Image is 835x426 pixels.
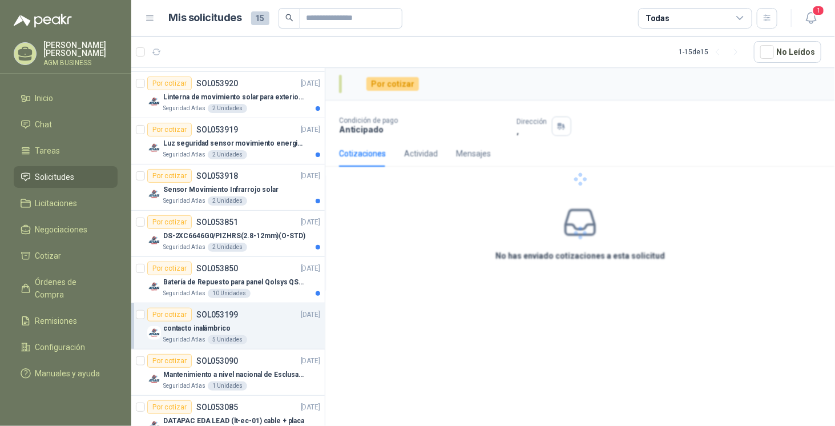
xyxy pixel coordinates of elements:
button: 1 [801,8,821,29]
p: Sensor Movimiento Infrarrojo solar [163,184,279,195]
a: Cotizar [14,245,118,267]
a: Remisiones [14,310,118,332]
img: Company Logo [147,326,161,340]
button: No Leídos [754,41,821,63]
p: Seguridad Atlas [163,150,205,159]
p: Luz seguridad sensor movimiento energia solar [163,138,305,149]
span: Tareas [35,144,60,157]
div: 2 Unidades [208,196,247,206]
span: Órdenes de Compra [35,276,107,301]
p: [DATE] [301,171,320,182]
div: Por cotizar [147,77,192,90]
p: Seguridad Atlas [163,243,205,252]
p: [DATE] [301,402,320,413]
img: Company Logo [147,234,161,247]
a: Por cotizarSOL053090[DATE] Company LogoMantenimiento a nivel nacional de Esclusas de SeguridadSeg... [131,349,325,396]
div: 2 Unidades [208,104,247,113]
div: 1 - 15 de 15 [679,43,745,61]
a: Solicitudes [14,166,118,188]
a: Por cotizarSOL053199[DATE] Company Logocontacto inalámbricoSeguridad Atlas5 Unidades [131,303,325,349]
p: [DATE] [301,356,320,367]
a: Órdenes de Compra [14,271,118,306]
a: Configuración [14,336,118,358]
img: Company Logo [147,141,161,155]
p: AGM BUSINESS [43,59,118,66]
div: Por cotizar [147,400,192,414]
p: SOL053085 [196,403,238,411]
div: 2 Unidades [208,150,247,159]
p: SOL053851 [196,218,238,226]
a: Por cotizarSOL053919[DATE] Company LogoLuz seguridad sensor movimiento energia solarSeguridad Atl... [131,118,325,164]
span: Configuración [35,341,86,353]
p: SOL053850 [196,264,238,272]
p: contacto inalámbrico [163,323,231,334]
p: SOL053199 [196,311,238,319]
p: [DATE] [301,263,320,274]
p: [DATE] [301,310,320,320]
span: Chat [35,118,53,131]
p: Batería de Repuesto para panel Qolsys QS9302 [163,277,305,288]
a: Licitaciones [14,192,118,214]
img: Company Logo [147,280,161,294]
p: SOL053919 [196,126,238,134]
div: 2 Unidades [208,243,247,252]
div: Por cotizar [147,354,192,368]
div: Todas [646,12,669,25]
p: Mantenimiento a nivel nacional de Esclusas de Seguridad [163,369,305,380]
span: 1 [812,5,825,16]
p: [DATE] [301,217,320,228]
div: Por cotizar [147,308,192,321]
div: Por cotizar [147,262,192,275]
a: Por cotizarSOL053920[DATE] Company LogoLinterna de movimiento solar para exteriores con 77 ledsSe... [131,72,325,118]
span: search [285,14,293,22]
a: Manuales y ayuda [14,363,118,384]
p: Seguridad Atlas [163,104,205,113]
p: SOL053090 [196,357,238,365]
h1: Mis solicitudes [169,10,242,26]
img: Company Logo [147,95,161,108]
p: Linterna de movimiento solar para exteriores con 77 leds [163,92,305,103]
div: 5 Unidades [208,335,247,344]
div: Por cotizar [147,215,192,229]
a: Por cotizarSOL053850[DATE] Company LogoBatería de Repuesto para panel Qolsys QS9302Seguridad Atla... [131,257,325,303]
span: Manuales y ayuda [35,367,100,380]
span: Negociaciones [35,223,88,236]
a: Chat [14,114,118,135]
p: [PERSON_NAME] [PERSON_NAME] [43,41,118,57]
p: [DATE] [301,78,320,89]
span: Cotizar [35,250,62,262]
p: DS-2XC6646G0/PIZHRS(2.8-12mm)(O-STD) [163,231,305,242]
span: Inicio [35,92,54,105]
p: SOL053918 [196,172,238,180]
p: [DATE] [301,124,320,135]
p: Seguridad Atlas [163,196,205,206]
span: Solicitudes [35,171,75,183]
span: Remisiones [35,315,78,327]
p: SOL053920 [196,79,238,87]
img: Company Logo [147,187,161,201]
div: 1 Unidades [208,381,247,391]
a: Negociaciones [14,219,118,240]
a: Tareas [14,140,118,162]
img: Company Logo [147,372,161,386]
div: Por cotizar [147,123,192,136]
span: Licitaciones [35,197,78,210]
p: Seguridad Atlas [163,335,205,344]
img: Logo peakr [14,14,72,27]
div: Por cotizar [147,169,192,183]
a: Inicio [14,87,118,109]
a: Por cotizarSOL053918[DATE] Company LogoSensor Movimiento Infrarrojo solarSeguridad Atlas2 Unidades [131,164,325,211]
p: Seguridad Atlas [163,289,205,298]
div: 10 Unidades [208,289,251,298]
span: 15 [251,11,269,25]
a: Por cotizarSOL053851[DATE] Company LogoDS-2XC6646G0/PIZHRS(2.8-12mm)(O-STD)Seguridad Atlas2 Unidades [131,211,325,257]
p: Seguridad Atlas [163,381,205,391]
